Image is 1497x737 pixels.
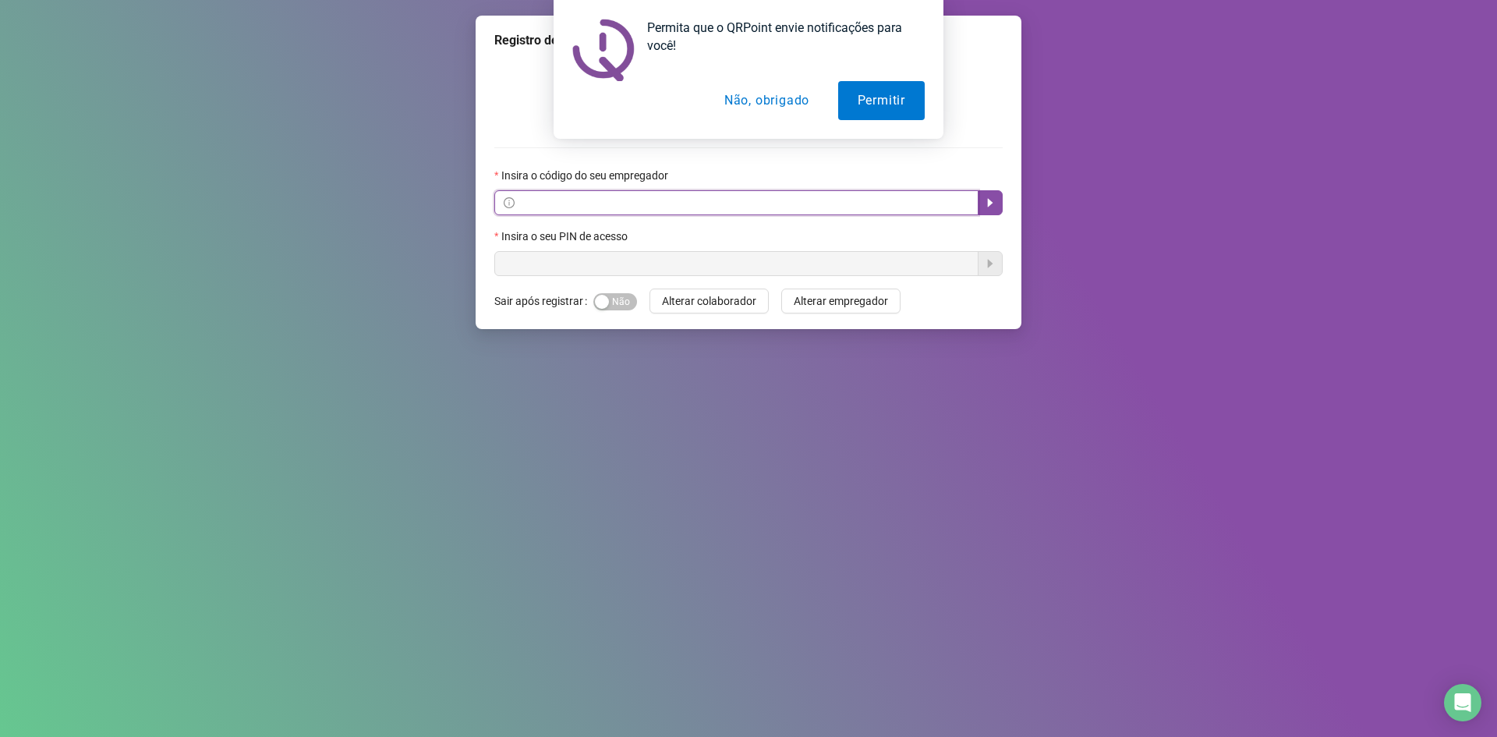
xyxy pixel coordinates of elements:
button: Permitir [838,81,925,120]
button: Alterar colaborador [649,289,769,314]
label: Insira o seu PIN de acesso [494,228,638,245]
img: notification icon [572,19,635,81]
span: caret-right [984,197,996,209]
label: Insira o código do seu empregador [494,167,678,184]
label: Sair após registrar [494,289,593,314]
span: Alterar empregador [794,292,888,310]
div: Permita que o QRPoint envie notificações para você! [635,19,925,55]
span: info-circle [504,197,515,208]
button: Não, obrigado [705,81,829,120]
div: Open Intercom Messenger [1444,684,1481,721]
span: Alterar colaborador [662,292,756,310]
button: Alterar empregador [781,289,901,314]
